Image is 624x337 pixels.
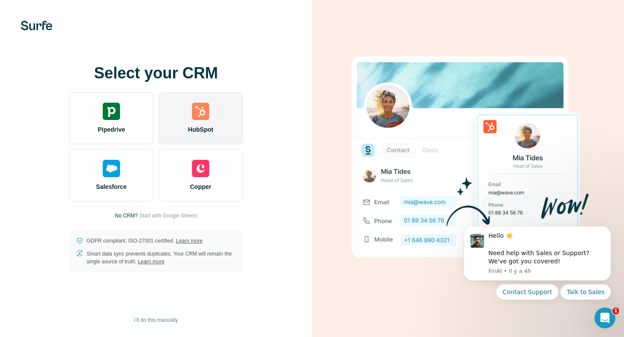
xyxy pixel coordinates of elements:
a: Learn more [138,259,164,265]
span: Salesforce [96,182,127,191]
img: pipedrive's logo [103,103,120,120]
img: salesforce's logo [103,160,120,177]
img: Surfe's logo [21,21,52,30]
span: HubSpot [188,125,213,134]
a: Learn more [176,238,202,244]
h1: Select your CRM [69,65,243,82]
img: HUBSPOT image [347,43,589,294]
p: GDPR compliant. ISO-27001 certified. [87,237,202,245]
p: Smart data sync prevents duplicates. Your CRM will remain the single source of truth. [87,250,236,266]
img: copper's logo [192,160,209,177]
span: I’ll do this manually [134,316,178,324]
span: Copper [190,182,211,191]
iframe: Intercom live chat [595,308,615,328]
button: Start with Google Sheets [140,212,197,220]
p: No CRM? [115,212,138,220]
span: 1 [612,308,619,314]
img: hubspot's logo [192,103,209,120]
span: Pipedrive [97,125,125,134]
iframe: Intercom notifications message [451,218,624,305]
button: I’ll do this manually [128,314,184,327]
